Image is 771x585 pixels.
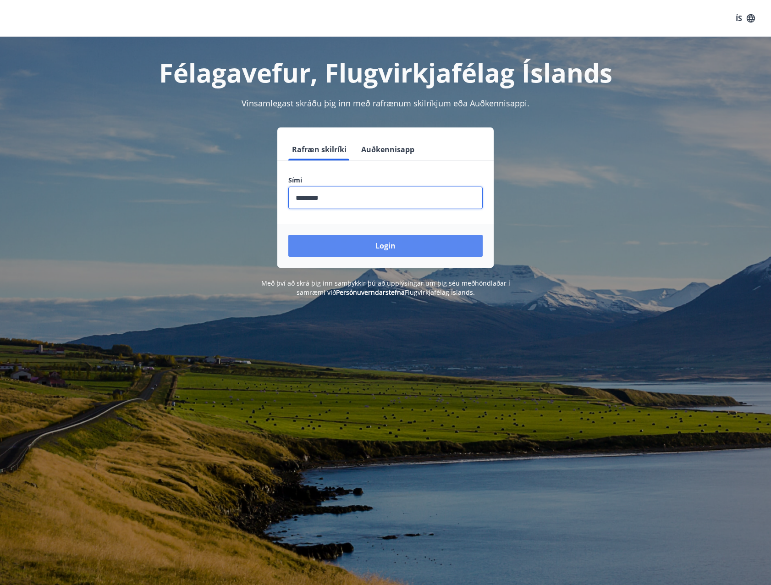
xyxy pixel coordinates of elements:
a: Persónuverndarstefna [336,288,405,297]
span: Vinsamlegast skráðu þig inn með rafrænum skilríkjum eða Auðkennisappi. [242,98,529,109]
button: Rafræn skilríki [288,138,350,160]
button: Login [288,235,483,257]
button: ÍS [731,10,760,27]
span: Með því að skrá þig inn samþykkir þú að upplýsingar um þig séu meðhöndlaðar í samræmi við Flugvir... [261,279,510,297]
button: Auðkennisapp [358,138,418,160]
label: Sími [288,176,483,185]
h1: Félagavefur, Flugvirkjafélag Íslands [66,55,705,90]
